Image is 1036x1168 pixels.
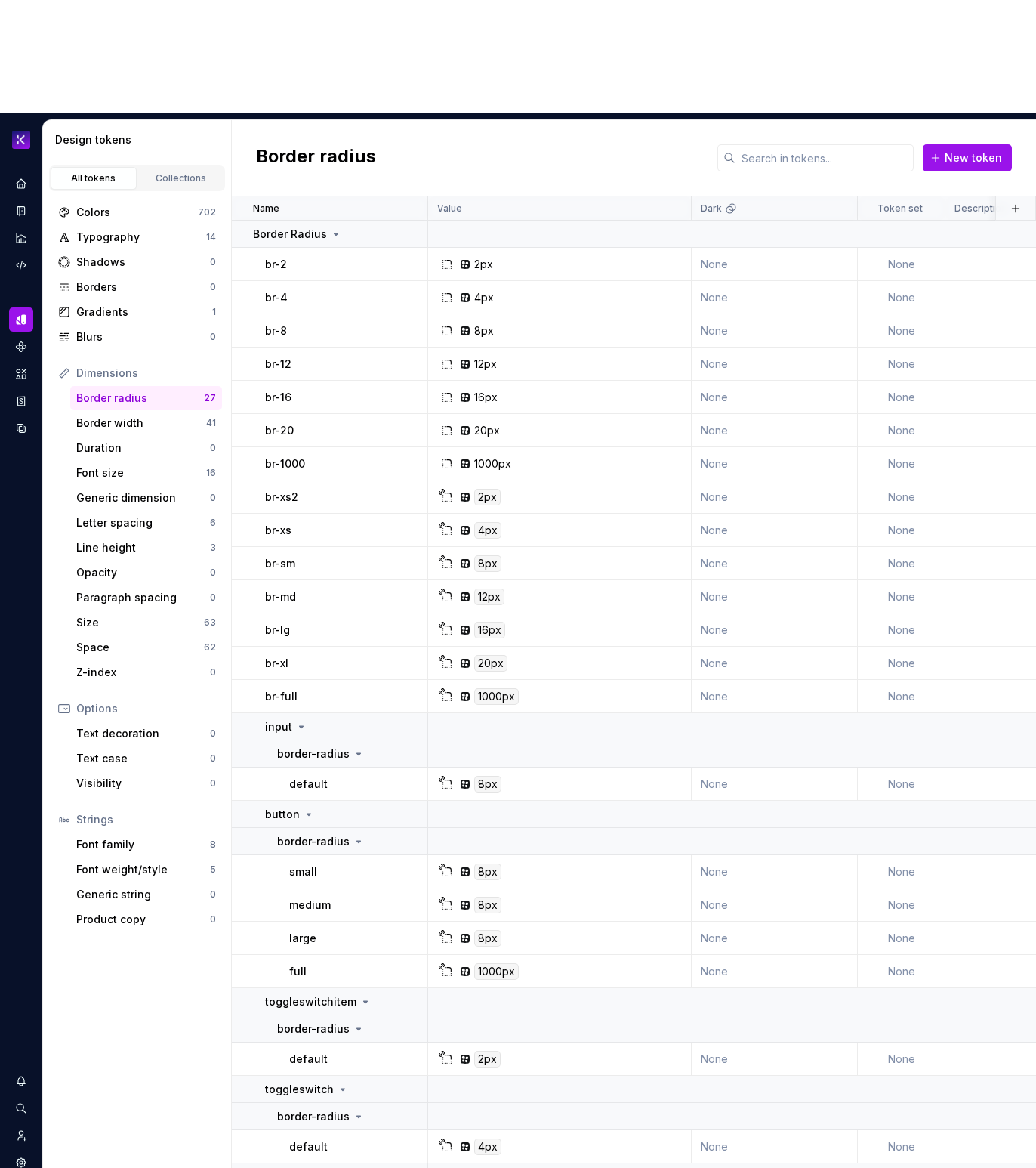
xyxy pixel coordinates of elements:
p: br-12 [265,357,291,372]
td: None [692,888,858,922]
div: Duration [76,440,210,456]
td: None [692,348,858,381]
td: None [692,1130,858,1163]
div: 20px [474,423,500,438]
div: 0 [210,442,216,454]
div: 4px [474,1139,501,1155]
div: 16px [474,622,505,638]
p: border-radius [277,1021,350,1037]
p: toggleswitch [265,1082,334,1097]
div: 20px [474,655,507,672]
div: Typography [76,230,206,245]
input: Search in tokens... [735,144,914,171]
div: 0 [210,888,216,901]
p: br-16 [265,390,291,405]
a: Invite team [9,1123,33,1148]
div: 12px [474,589,504,605]
td: None [692,447,858,480]
div: Strings [76,812,216,827]
a: Analytics [9,226,33,250]
div: 3 [210,542,216,554]
p: border-radius [277,746,350,762]
div: 0 [210,777,216,789]
td: None [858,281,945,314]
td: None [858,414,945,447]
div: 8px [474,897,501,913]
td: None [858,514,945,547]
td: None [692,855,858,888]
a: Gradients1 [52,300,222,324]
a: Code automation [9,253,33,277]
td: None [858,613,945,647]
div: 0 [210,752,216,765]
div: Visibility [76,776,210,791]
td: None [692,480,858,514]
p: Dark [701,202,722,215]
p: Description [954,202,1007,215]
a: Home [9,171,33,196]
td: None [858,955,945,988]
td: None [692,248,858,281]
div: Generic string [76,887,210,902]
a: Font weight/style5 [70,857,222,882]
a: Data sources [9,416,33,440]
div: 0 [210,256,216,268]
button: Search ⌘K [9,1096,33,1120]
div: 1000px [474,963,519,980]
a: Duration0 [70,436,222,460]
div: 2px [474,1051,501,1068]
div: Font size [76,465,206,480]
td: None [692,922,858,955]
div: 2px [474,489,501,505]
a: Design tokens [9,307,33,332]
a: Text decoration0 [70,722,222,746]
p: full [289,964,307,979]
div: 8px [474,864,501,880]
p: br-2 [265,257,287,272]
p: br-20 [265,423,294,438]
td: None [858,680,945,713]
div: All tokens [56,172,131,184]
div: 8px [474,930,501,947]
p: input [265,719,292,734]
div: Space [76,640,204,655]
div: 0 [210,567,216,579]
div: 6 [210,517,216,529]
td: None [858,348,945,381]
td: None [692,414,858,447]
a: Paragraph spacing0 [70,586,222,610]
div: 14 [206,231,216,243]
p: Border Radius [253,227,327,242]
p: Value [437,202,462,215]
div: 0 [210,592,216,604]
td: None [692,547,858,580]
div: 0 [210,281,216,293]
div: 702 [198,206,216,218]
td: None [692,613,858,647]
div: 8 [210,839,216,851]
h2: Border radius [256,144,376,171]
div: 2px [474,257,493,272]
div: 62 [204,641,216,654]
a: Generic dimension0 [70,486,222,510]
p: Name [253,202,279,215]
div: 12px [474,357,497,372]
a: Font size16 [70,461,222,485]
div: 0 [210,913,216,925]
p: default [289,1052,328,1067]
div: Font family [76,837,210,852]
a: Border width41 [70,411,222,435]
a: Assets [9,362,33,386]
p: br-full [265,689,298,704]
div: Size [76,615,204,630]
a: Space62 [70,635,222,660]
td: None [692,647,858,680]
td: None [858,580,945,613]
div: Dimensions [76,366,216,381]
td: None [858,480,945,514]
div: Product copy [76,912,210,927]
td: None [692,514,858,547]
